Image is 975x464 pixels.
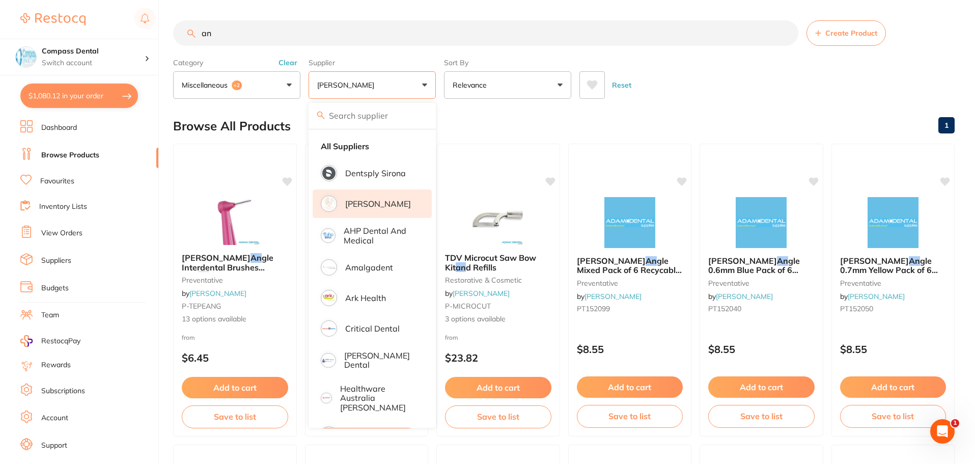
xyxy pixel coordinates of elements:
[182,302,221,311] span: P-TEPEANG
[445,405,551,428] button: Save to list
[840,256,946,275] b: TePe Angle 0.7mm Yellow Pack of 6 Recycable Cardboard
[344,226,417,245] p: AHP Dental and Medical
[275,58,300,67] button: Clear
[777,256,788,266] em: An
[322,354,335,367] img: Erskine Dental
[232,80,242,91] span: +2
[309,58,436,67] label: Supplier
[182,314,288,324] span: 13 options available
[445,253,551,272] b: TDV Microcut Saw Bow Kit and Refills
[322,261,336,274] img: Amalgadent
[577,376,683,398] button: Add to cart
[444,58,571,67] label: Sort By
[182,352,288,364] p: $6.45
[41,256,71,266] a: Suppliers
[182,276,288,284] small: preventative
[840,292,905,301] span: by
[577,279,683,287] small: preventative
[42,58,145,68] p: Switch account
[322,291,336,305] img: Ark Health
[20,335,80,347] a: RestocqPay
[322,230,334,241] img: AHP Dental and Medical
[313,135,432,157] li: Clear selection
[577,304,610,313] span: PT152099
[199,271,209,282] em: an
[806,20,886,46] button: Create Product
[344,351,417,370] p: [PERSON_NAME] Dental
[322,394,330,402] img: Healthware Australia Ridley
[345,199,411,208] p: [PERSON_NAME]
[445,302,491,311] span: P-MICROCUT
[445,314,551,324] span: 3 options available
[951,419,959,427] span: 1
[577,292,642,301] span: by
[16,47,36,67] img: Compass Dental
[708,256,815,275] b: TePe Angle 0.6mm Blue Pack of 6 Recycable Cardboard
[41,123,77,133] a: Dashboard
[728,197,794,248] img: TePe Angle 0.6mm Blue Pack of 6 Recycable Cardboard
[41,283,69,293] a: Budgets
[182,334,195,341] span: from
[840,376,946,398] button: Add to cart
[840,256,938,285] span: gle 0.7mm Yellow Pack of 6 Recycable Cardboard
[453,289,510,298] a: [PERSON_NAME]
[345,169,406,178] p: Dentsply Sirona
[930,419,955,444] iframe: Intercom live chat
[41,386,85,396] a: Subscriptions
[445,334,458,341] span: from
[453,80,491,90] p: Relevance
[340,384,418,412] p: Healthware Australia [PERSON_NAME]
[708,343,815,355] p: $8.55
[182,405,288,428] button: Save to list
[708,376,815,398] button: Add to cart
[345,324,400,333] p: Critical Dental
[182,80,232,90] p: miscellaneous
[840,279,946,287] small: preventative
[345,263,393,272] p: Amalgadent
[41,150,99,160] a: Browse Products
[445,352,551,364] p: $23.82
[39,202,87,212] a: Inventory Lists
[40,176,74,186] a: Favourites
[577,256,682,285] span: gle Mixed Pack of 6 Recycable Cardboard
[321,142,369,151] strong: All Suppliers
[182,253,273,282] span: gle Interdental Brushes 6/pk
[825,29,877,37] span: Create Product
[250,253,262,263] em: An
[577,343,683,355] p: $8.55
[597,197,663,248] img: TePe Angle Mixed Pack of 6 Recycable Cardboard
[860,197,926,248] img: TePe Angle 0.7mm Yellow Pack of 6 Recycable Cardboard
[322,197,336,210] img: Adam Dental
[609,71,634,99] button: Reset
[41,310,59,320] a: Team
[708,304,741,313] span: PT152040
[182,289,246,298] span: by
[41,413,68,423] a: Account
[646,256,657,266] em: An
[708,279,815,287] small: preventative
[456,262,466,272] em: an
[909,256,920,266] em: An
[173,20,798,46] input: Search Products
[41,336,80,346] span: RestocqPay
[182,253,250,263] span: [PERSON_NAME]
[708,292,773,301] span: by
[466,262,496,272] span: d Refills
[209,271,238,282] span: d 25/pk
[445,289,510,298] span: by
[708,256,777,266] span: [PERSON_NAME]
[309,103,436,128] input: Search supplier
[577,256,683,275] b: TePe Angle Mixed Pack of 6 Recycable Cardboard
[445,377,551,398] button: Add to cart
[322,322,336,335] img: Critical Dental
[444,71,571,99] button: Relevance
[345,293,386,303] p: Ark Health
[41,228,82,238] a: View Orders
[708,405,815,427] button: Save to list
[182,253,288,272] b: TePe Angle Interdental Brushes 6/pk and 25/pk
[708,256,800,285] span: gle 0.6mm Blue Pack of 6 Recycable Cardboard
[42,46,145,57] h4: Compass Dental
[577,256,646,266] span: [PERSON_NAME]
[840,343,946,355] p: $8.55
[20,335,33,347] img: RestocqPay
